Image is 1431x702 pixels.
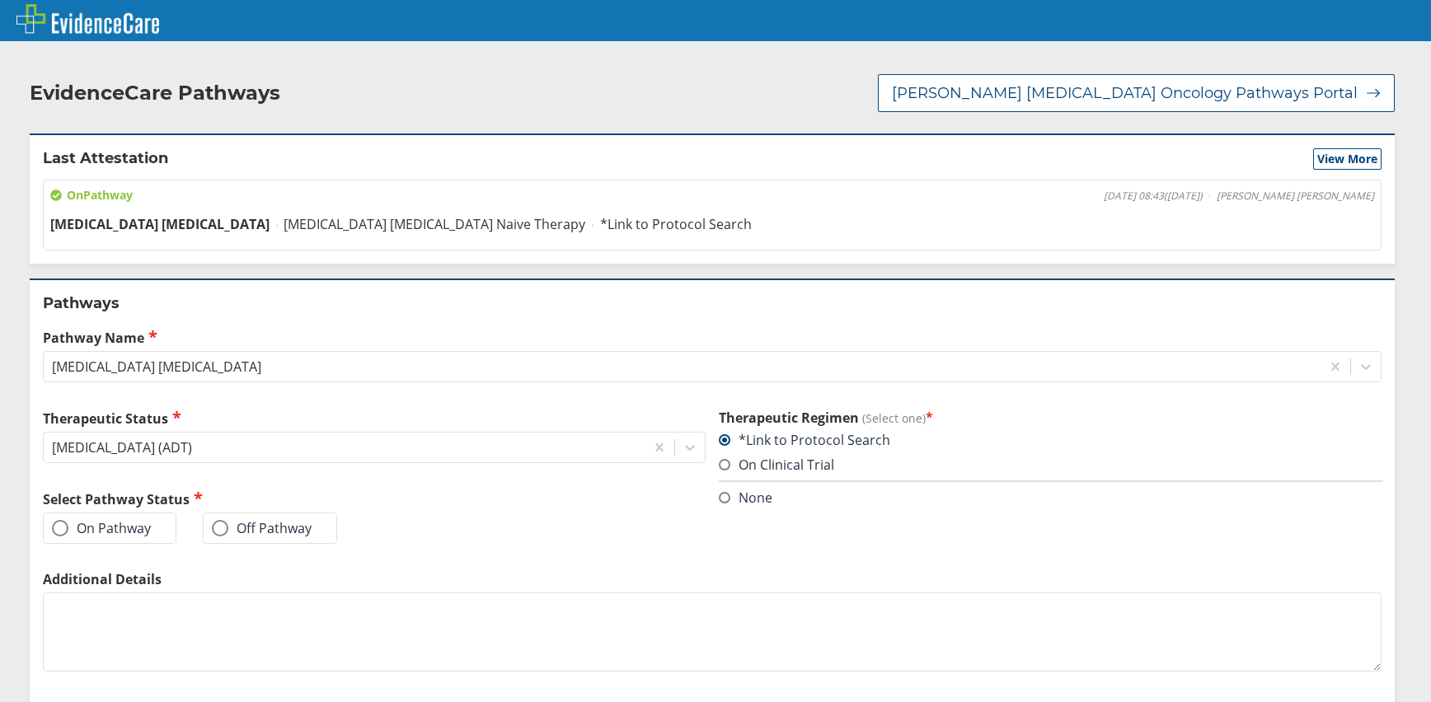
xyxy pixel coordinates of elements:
span: [MEDICAL_DATA] [MEDICAL_DATA] Naive Therapy [284,215,585,233]
label: *Link to Protocol Search [719,431,890,449]
span: *Link to Protocol Search [600,215,752,233]
label: On Pathway [52,520,151,536]
label: None [719,489,772,507]
span: View More [1317,151,1377,167]
label: Pathway Name [43,328,1382,347]
span: [MEDICAL_DATA] [MEDICAL_DATA] [50,215,270,233]
label: Therapeutic Status [43,409,706,428]
h2: Last Attestation [43,148,168,170]
span: [PERSON_NAME] [PERSON_NAME] [1217,190,1374,203]
h2: Select Pathway Status [43,489,706,508]
div: [MEDICAL_DATA] [MEDICAL_DATA] [52,358,261,376]
button: [PERSON_NAME] [MEDICAL_DATA] Oncology Pathways Portal [878,74,1395,112]
h2: EvidenceCare Pathways [30,81,280,105]
label: Off Pathway [212,520,312,536]
img: EvidenceCare [16,4,159,34]
label: Additional Details [43,570,1382,588]
h3: Therapeutic Regimen [719,409,1382,427]
h2: Pathways [43,293,1382,313]
span: [DATE] 08:43 ( [DATE] ) [1104,190,1203,203]
span: [PERSON_NAME] [MEDICAL_DATA] Oncology Pathways Portal [892,83,1358,103]
label: On Clinical Trial [719,456,834,474]
button: View More [1313,148,1382,170]
div: [MEDICAL_DATA] (ADT) [52,438,192,456]
span: (Select one) [862,410,926,426]
span: On Pathway [50,187,133,204]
